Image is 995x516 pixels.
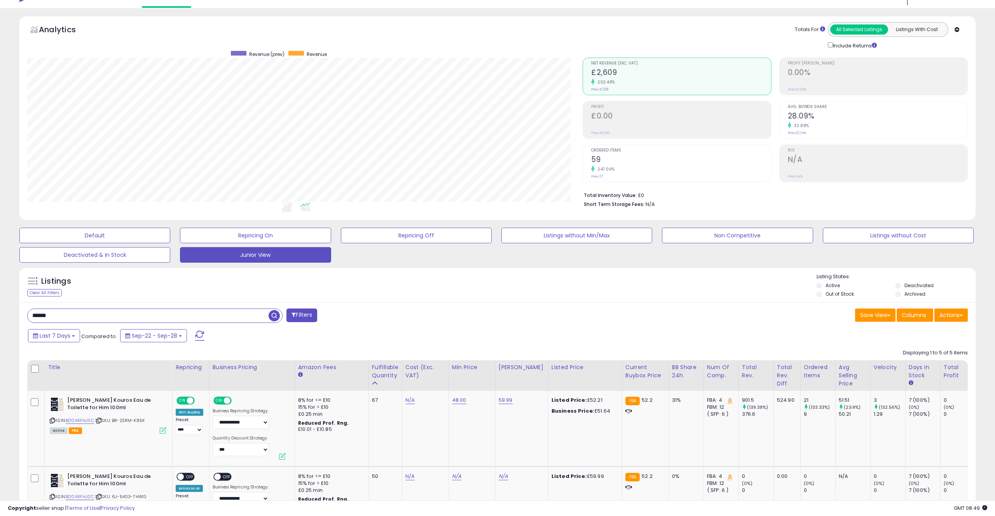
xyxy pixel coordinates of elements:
b: Business Price: [552,407,594,415]
div: 0 [874,487,905,494]
span: OFF [230,397,243,404]
button: All Selected Listings [830,24,888,35]
div: Clear All Filters [27,289,62,296]
span: ROI [788,148,967,153]
small: 247.06% [595,166,615,172]
a: 48.00 [452,396,466,404]
div: 524.90 [777,397,794,404]
b: Listed Price: [552,472,587,480]
button: Sep-22 - Sep-28 [120,329,187,342]
div: Num of Comp. [707,363,735,380]
small: 253.48% [595,79,615,85]
div: Amazon Fees [298,363,365,371]
div: 9 [804,411,835,418]
button: Actions [934,309,968,322]
div: 7 (100%) [909,411,940,418]
div: 50 [372,473,396,480]
button: Repricing Off [341,228,492,243]
div: 0 [944,411,975,418]
span: Last 7 Days [40,332,70,340]
div: Ordered Items [804,363,832,380]
b: Listed Price: [552,396,587,404]
span: Ordered Items [591,148,771,153]
div: Title [48,363,169,371]
div: Win BuyBox [176,409,203,416]
h2: £0.00 [591,112,771,122]
div: £0.25 min [298,487,363,494]
li: £0 [584,190,962,199]
span: Revenue (prev) [249,51,285,58]
small: Days In Stock. [909,380,913,387]
label: Out of Stock [826,291,854,297]
div: Min Price [452,363,492,371]
b: [PERSON_NAME] Kouros Eau de Toilette for Him 100ml [67,397,162,413]
div: Totals For [795,26,825,33]
button: Columns [897,309,933,322]
small: (0%) [874,480,885,486]
span: ON [214,397,224,404]
div: 0 [874,473,905,480]
small: (0%) [944,404,955,410]
span: 52.2 [642,472,653,480]
div: 7 (100%) [909,487,940,494]
button: Non Competitive [662,228,813,243]
div: 376.6 [742,411,773,418]
div: 3 [874,397,905,404]
button: Listings without Cost [823,228,974,243]
span: All listings currently available for purchase on Amazon [50,427,68,434]
div: Days In Stock [909,363,937,380]
h2: 0.00% [788,68,967,78]
span: Avg. Buybox Share [788,105,967,109]
small: FBA [625,397,640,405]
button: Default [19,228,170,243]
label: Archived [904,291,925,297]
div: Listed Price [552,363,619,371]
strong: Copyright [8,504,36,512]
div: 0 [742,473,773,480]
div: Displaying 1 to 5 of 5 items [903,349,968,357]
div: 0 [742,487,773,494]
span: Columns [902,311,926,319]
span: ON [177,397,187,404]
div: Current Buybox Price [625,363,665,380]
small: (0%) [804,480,815,486]
span: Compared to: [81,333,117,340]
b: [PERSON_NAME] Kouros Eau de Toilette for Him 100ml [67,473,162,489]
div: BB Share 24h. [672,363,700,380]
a: 59.99 [499,396,513,404]
b: Short Term Storage Fees: [584,201,644,207]
small: (0%) [909,480,920,486]
span: Revenue [307,51,327,58]
div: N/A [839,473,864,480]
button: Junior View [180,247,331,263]
small: (139.38%) [747,404,768,410]
b: Total Inventory Value: [584,192,637,199]
div: £52.21 [552,397,616,404]
div: [PERSON_NAME] [499,363,545,371]
div: £51.64 [552,408,616,415]
div: Amazon AI [176,485,203,492]
small: Prev: £738 [591,87,608,92]
div: Total Profit [944,363,972,380]
div: 31% [672,397,698,404]
small: FBA [625,473,640,481]
div: 1.29 [874,411,905,418]
span: 52.2 [642,396,653,404]
a: N/A [405,472,415,480]
label: Business Repricing Strategy: [213,408,269,414]
span: OFF [184,474,196,480]
div: FBM: 12 [707,480,733,487]
small: Prev: 0.00% [788,87,806,92]
div: 0.00 [777,473,794,480]
div: 0% [672,473,698,480]
small: (133.33%) [809,404,830,410]
div: Cost (Exc. VAT) [405,363,445,380]
span: FBA [69,427,82,434]
div: 7 (100%) [909,473,940,480]
div: FBA: 4 [707,397,733,404]
span: Net Revenue (Exc. VAT) [591,61,771,66]
a: Terms of Use [66,504,99,512]
button: Filters [286,309,317,322]
div: ASIN: [50,473,166,509]
span: OFF [194,397,206,404]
